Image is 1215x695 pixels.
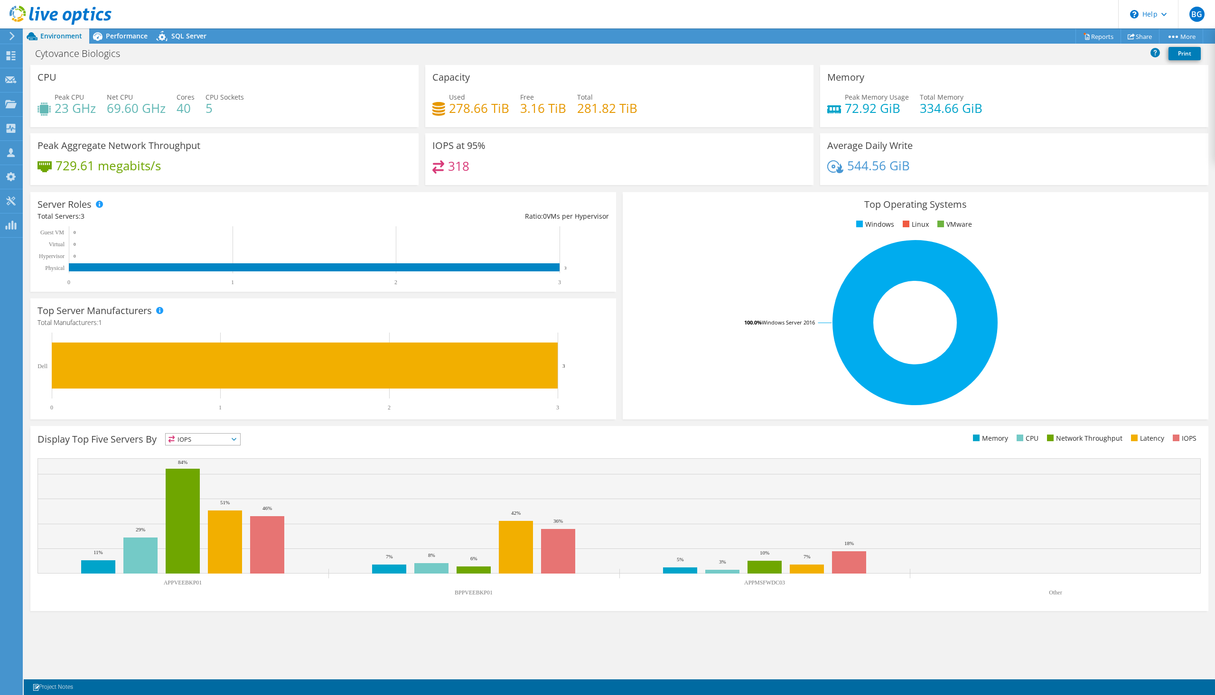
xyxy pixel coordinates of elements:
span: Net CPU [107,93,133,102]
text: 29% [136,527,145,532]
tspan: Windows Server 2016 [762,319,815,326]
span: Peak Memory Usage [845,93,909,102]
span: Peak CPU [55,93,84,102]
text: 84% [178,459,187,465]
text: APPVEEBKP01 [164,579,202,586]
a: Reports [1075,29,1121,44]
text: 1 [231,279,234,286]
text: 0 [50,404,53,411]
text: 2 [394,279,397,286]
text: 3% [719,559,726,565]
text: 0 [74,242,76,247]
text: 6% [470,556,477,561]
a: Project Notes [26,681,80,693]
text: 1 [219,404,222,411]
h4: 318 [448,161,469,171]
text: Virtual [49,241,65,248]
h3: Top Server Manufacturers [37,306,152,316]
li: Network Throughput [1045,433,1122,444]
text: 36% [553,518,563,524]
h4: 40 [177,103,195,113]
text: 11% [93,549,103,555]
h4: 729.61 megabits/s [56,160,161,171]
text: 3 [558,279,561,286]
text: 3 [564,266,567,270]
span: Environment [40,31,82,40]
li: Linux [900,219,929,230]
h4: 72.92 GiB [845,103,909,113]
span: Performance [106,31,148,40]
h4: Total Manufacturers: [37,317,609,328]
h3: Capacity [432,72,470,83]
h4: 69.60 GHz [107,103,166,113]
li: VMware [935,219,972,230]
span: CPU Sockets [206,93,244,102]
text: 0 [67,279,70,286]
text: 42% [511,510,521,516]
h4: 5 [206,103,244,113]
text: 10% [760,550,769,556]
text: APPMSFWDC03 [744,579,785,586]
svg: \n [1130,10,1139,19]
h4: 334.66 GiB [920,103,982,113]
text: 18% [844,540,854,546]
text: 5% [677,556,684,562]
li: Latency [1129,433,1164,444]
h4: 3.16 TiB [520,103,566,113]
text: 8% [428,552,435,558]
text: 7% [386,554,393,559]
div: Total Servers: [37,211,323,222]
span: Total [577,93,593,102]
h3: Average Daily Write [827,140,913,151]
li: CPU [1014,433,1038,444]
h4: 544.56 GiB [847,160,910,171]
a: Print [1168,47,1201,60]
text: 0 [74,254,76,259]
text: Physical [45,265,65,271]
li: IOPS [1170,433,1196,444]
text: 7% [804,554,811,559]
text: 0 [74,230,76,235]
text: 46% [262,505,272,511]
span: IOPS [166,434,240,445]
text: 51% [220,500,230,505]
span: Free [520,93,534,102]
span: 1 [98,318,102,327]
h4: 23 GHz [55,103,96,113]
h4: 281.82 TiB [577,103,637,113]
span: SQL Server [171,31,206,40]
h3: IOPS at 95% [432,140,486,151]
h3: Peak Aggregate Network Throughput [37,140,200,151]
h3: CPU [37,72,56,83]
a: More [1159,29,1203,44]
li: Windows [854,219,894,230]
tspan: 100.0% [744,319,762,326]
text: Guest VM [40,229,64,236]
text: 3 [556,404,559,411]
span: 3 [81,212,84,221]
h3: Top Operating Systems [630,199,1201,210]
span: Total Memory [920,93,963,102]
span: BG [1189,7,1205,22]
span: 0 [543,212,547,221]
text: 3 [562,363,565,369]
h4: 278.66 TiB [449,103,509,113]
h3: Server Roles [37,199,92,210]
text: 2 [388,404,391,411]
span: Cores [177,93,195,102]
text: Hypervisor [39,253,65,259]
a: Share [1121,29,1159,44]
h1: Cytovance Biologics [31,48,135,59]
h3: Memory [827,72,864,83]
text: Dell [37,363,47,370]
li: Memory [971,433,1008,444]
text: BPPVEEBKP01 [455,589,493,596]
div: Ratio: VMs per Hypervisor [323,211,609,222]
text: Other [1049,589,1062,596]
span: Used [449,93,465,102]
